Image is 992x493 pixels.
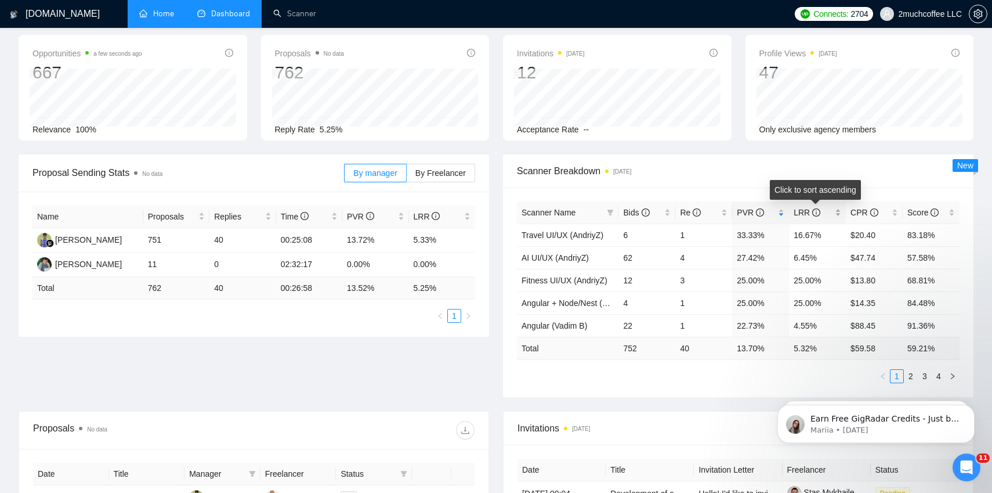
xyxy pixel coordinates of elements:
[456,421,475,440] button: download
[606,459,694,481] th: Title
[37,257,52,272] img: DM
[618,292,675,314] td: 4
[932,369,946,383] li: 4
[32,165,344,180] span: Proposal Sending Stats
[618,337,675,359] td: 752
[693,208,701,217] span: info-circle
[109,463,185,485] th: Title
[260,463,336,485] th: Freelancer
[931,208,939,217] span: info-circle
[584,125,589,134] span: --
[273,9,316,19] a: searchScanner
[789,269,846,292] td: 25.00%
[618,246,675,269] td: 62
[142,171,162,177] span: No data
[904,369,918,383] li: 2
[353,168,397,178] span: By manager
[143,206,209,228] th: Proposals
[732,292,789,314] td: 25.00%
[522,208,575,217] span: Scanner Name
[276,253,342,277] td: 02:32:17
[732,246,789,269] td: 27.42%
[675,269,732,292] td: 3
[415,168,466,178] span: By Freelancer
[953,454,980,481] iframe: Intercom live chat
[433,309,447,323] li: Previous Page
[209,253,276,277] td: 0
[890,370,903,383] a: 1
[607,209,614,216] span: filter
[143,253,209,277] td: 11
[789,314,846,337] td: 4.55%
[709,49,718,57] span: info-circle
[32,125,71,134] span: Relevance
[414,212,440,221] span: LRR
[324,51,344,57] span: No data
[675,337,732,359] td: 40
[139,9,174,19] a: homeHome
[618,224,675,246] td: 6
[75,125,96,134] span: 100%
[247,465,258,483] span: filter
[225,49,233,57] span: info-circle
[275,46,344,60] span: Proposals
[465,312,472,319] span: right
[969,5,987,23] button: setting
[618,314,675,337] td: 22
[447,309,461,323] li: 1
[433,309,447,323] button: left
[55,233,122,246] div: [PERSON_NAME]
[760,380,992,462] iframe: Intercom notifications message
[732,337,789,359] td: 13.70 %
[876,369,890,383] button: left
[969,9,987,19] a: setting
[467,49,475,57] span: info-circle
[675,224,732,246] td: 1
[301,212,309,220] span: info-circle
[951,49,960,57] span: info-circle
[461,309,475,323] button: right
[903,269,960,292] td: 68.81%
[197,9,205,17] span: dashboard
[341,467,396,480] span: Status
[37,233,52,247] img: AD
[846,224,903,246] td: $20.40
[448,310,461,322] a: 1
[789,292,846,314] td: 25.00%
[87,426,107,433] span: No data
[33,421,254,440] div: Proposals
[209,277,276,300] td: 40
[675,314,732,337] td: 1
[32,206,143,228] th: Name
[398,465,410,483] span: filter
[812,208,820,217] span: info-circle
[851,8,868,20] span: 2704
[400,470,407,477] span: filter
[801,9,810,19] img: upwork-logo.png
[957,161,973,170] span: New
[209,206,276,228] th: Replies
[32,62,142,84] div: 667
[876,369,890,383] li: Previous Page
[846,292,903,314] td: $14.35
[437,312,444,319] span: left
[37,259,122,268] a: DM[PERSON_NAME]
[846,269,903,292] td: $13.80
[572,426,590,432] time: [DATE]
[813,8,848,20] span: Connects:
[623,208,649,217] span: Bids
[883,10,891,18] span: user
[694,459,782,481] th: Invitation Letter
[903,292,960,314] td: 84.48%
[946,369,960,383] button: right
[409,277,476,300] td: 5.25 %
[461,309,475,323] li: Next Page
[214,210,262,223] span: Replies
[566,51,584,57] time: [DATE]
[517,62,585,84] div: 12
[517,125,579,134] span: Acceptance Rate
[604,204,616,221] span: filter
[517,421,959,436] span: Invitations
